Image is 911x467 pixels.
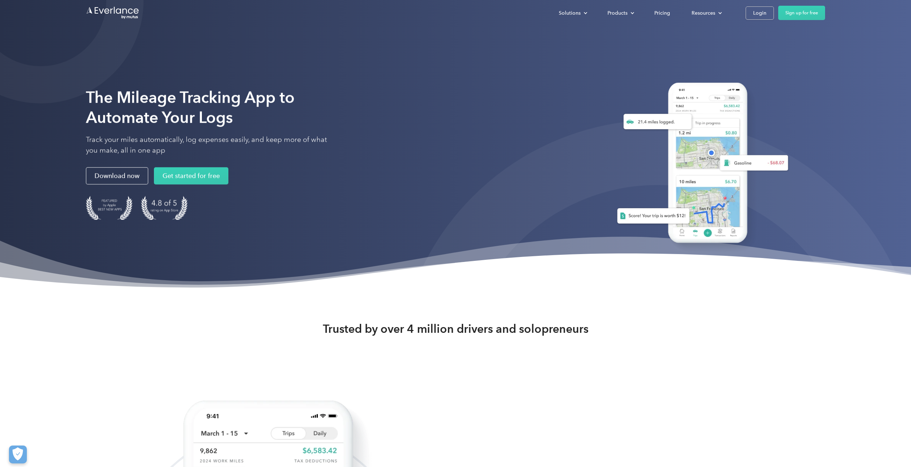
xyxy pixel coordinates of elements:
[86,167,148,185] a: Download now
[559,9,581,18] div: Solutions
[154,167,228,185] a: Get started for free
[778,6,825,20] a: Sign up for free
[600,7,640,19] div: Products
[654,9,670,18] div: Pricing
[753,9,766,18] div: Login
[606,75,794,254] img: Everlance, mileage tracker app, expense tracking app
[746,6,774,20] a: Login
[141,196,188,220] img: 4.9 out of 5 stars on the app store
[692,9,715,18] div: Resources
[86,6,140,20] a: Go to homepage
[552,7,593,19] div: Solutions
[86,135,336,156] p: Track your miles automatically, log expenses easily, and keep more of what you make, all in one app
[323,322,588,336] strong: Trusted by over 4 million drivers and solopreneurs
[647,7,677,19] a: Pricing
[86,88,295,127] strong: The Mileage Tracking App to Automate Your Logs
[9,446,27,463] button: Cookies Settings
[684,7,728,19] div: Resources
[86,196,132,220] img: Badge for Featured by Apple Best New Apps
[607,9,627,18] div: Products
